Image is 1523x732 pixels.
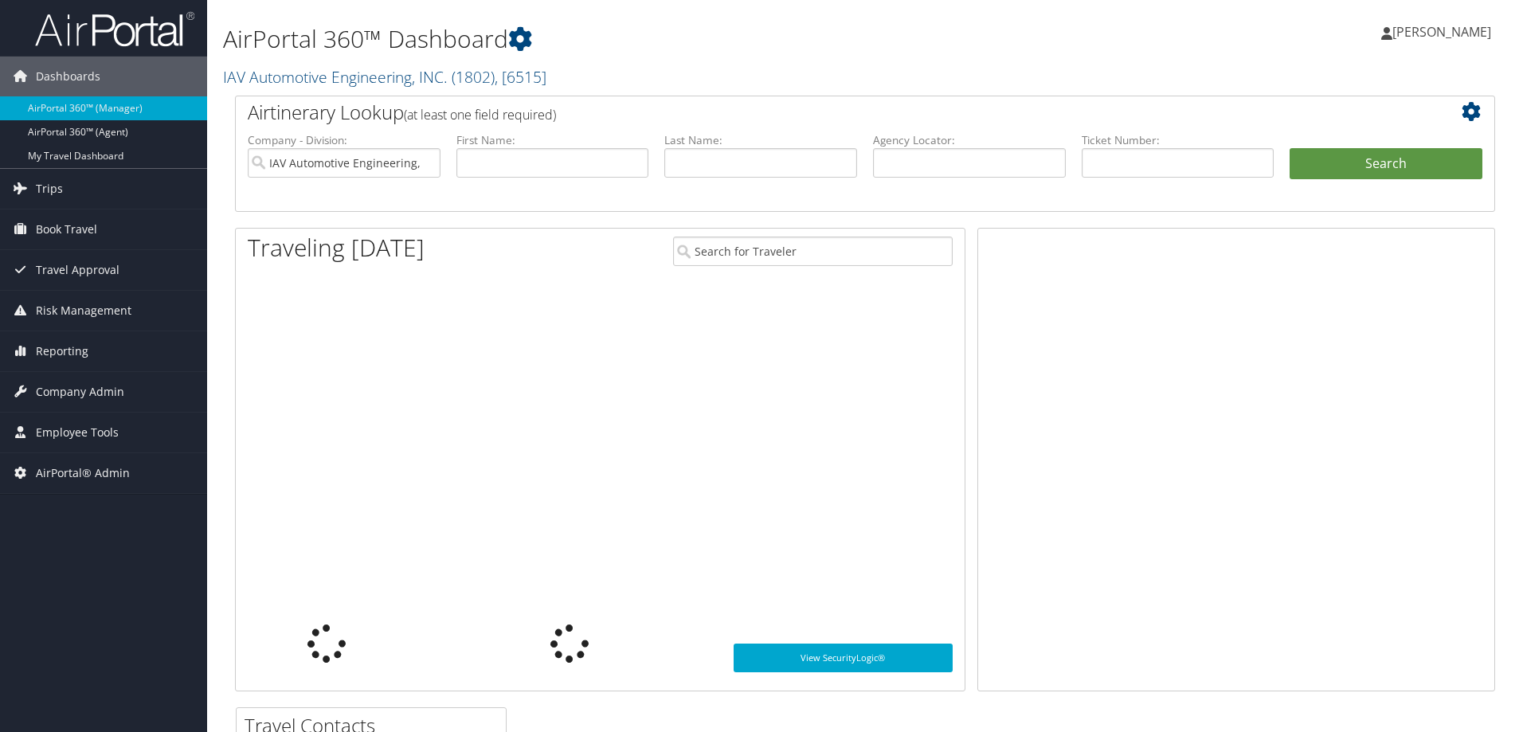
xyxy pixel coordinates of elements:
[734,644,953,672] a: View SecurityLogic®
[36,291,131,331] span: Risk Management
[36,453,130,493] span: AirPortal® Admin
[223,66,546,88] a: IAV Automotive Engineering, INC.
[495,66,546,88] span: , [ 6515 ]
[1392,23,1491,41] span: [PERSON_NAME]
[248,132,440,148] label: Company - Division:
[248,231,425,264] h1: Traveling [DATE]
[456,132,649,148] label: First Name:
[36,331,88,371] span: Reporting
[36,413,119,452] span: Employee Tools
[36,57,100,96] span: Dashboards
[36,169,63,209] span: Trips
[248,99,1377,126] h2: Airtinerary Lookup
[452,66,495,88] span: ( 1802 )
[36,209,97,249] span: Book Travel
[223,22,1079,56] h1: AirPortal 360™ Dashboard
[35,10,194,48] img: airportal-logo.png
[1290,148,1482,180] button: Search
[1082,132,1274,148] label: Ticket Number:
[873,132,1066,148] label: Agency Locator:
[664,132,857,148] label: Last Name:
[36,250,119,290] span: Travel Approval
[404,106,556,123] span: (at least one field required)
[1381,8,1507,56] a: [PERSON_NAME]
[673,237,953,266] input: Search for Traveler
[36,372,124,412] span: Company Admin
